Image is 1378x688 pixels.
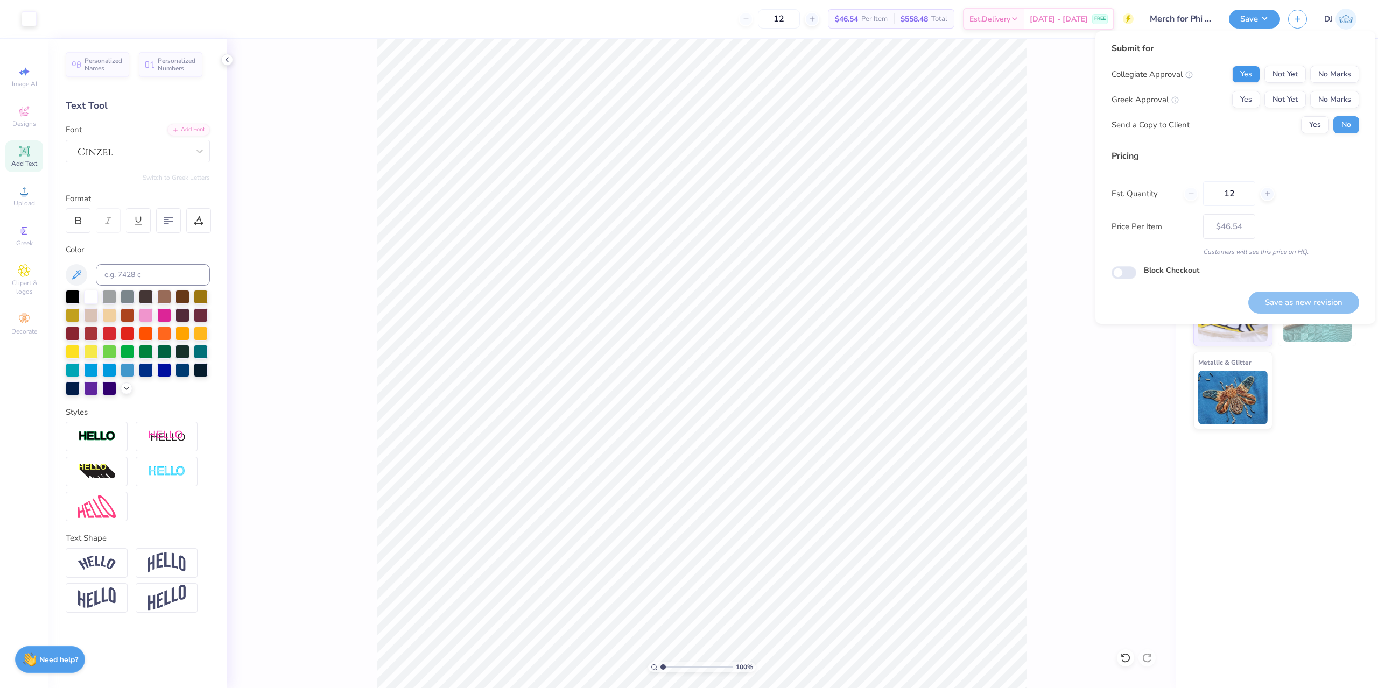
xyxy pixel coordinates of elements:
span: Image AI [12,80,37,88]
span: Greek [16,239,33,247]
input: – – [1203,181,1255,206]
a: DJ [1324,9,1356,30]
button: Yes [1232,66,1260,83]
label: Est. Quantity [1112,188,1176,200]
input: e.g. 7428 c [96,264,210,286]
button: Yes [1301,116,1329,133]
span: Personalized Names [85,57,123,72]
div: Submit for [1112,42,1359,55]
input: – – [758,9,800,29]
button: No Marks [1310,91,1359,108]
span: Est. Delivery [969,13,1010,25]
span: DJ [1324,13,1333,25]
img: Arc [78,556,116,570]
div: Add Font [167,124,210,136]
div: Collegiate Approval [1112,68,1193,81]
span: $46.54 [835,13,858,25]
img: Shadow [148,430,186,443]
div: Styles [66,406,210,419]
div: Text Shape [66,532,210,544]
span: Per Item [861,13,888,25]
input: Untitled Design [1142,8,1221,30]
img: Metallic & Glitter [1198,371,1268,424]
img: Rise [148,585,186,611]
span: Personalized Numbers [158,57,196,72]
span: FREE [1094,15,1106,23]
span: Total [931,13,947,25]
span: Add Text [11,159,37,168]
img: Flag [78,587,116,608]
div: Customers will see this price on HQ. [1112,247,1359,257]
span: Designs [12,119,36,128]
img: Danyl Jon Ferrer [1335,9,1356,30]
img: Free Distort [78,495,116,518]
button: Switch to Greek Letters [143,173,210,182]
label: Price Per Item [1112,221,1195,233]
label: Font [66,124,82,136]
div: Greek Approval [1112,94,1179,106]
button: No [1333,116,1359,133]
strong: Need help? [39,655,78,665]
span: [DATE] - [DATE] [1030,13,1088,25]
button: No Marks [1310,66,1359,83]
button: Not Yet [1264,91,1306,108]
img: 3d Illusion [78,463,116,480]
button: Not Yet [1264,66,1306,83]
span: 100 % [736,662,753,672]
img: Stroke [78,430,116,443]
div: Color [66,244,210,256]
span: Metallic & Glitter [1198,357,1252,368]
div: Text Tool [66,98,210,113]
span: Upload [13,199,35,208]
div: Format [66,193,211,205]
div: Pricing [1112,150,1359,162]
button: Save [1229,10,1280,29]
img: Arch [148,552,186,573]
label: Block Checkout [1144,265,1199,276]
span: Clipart & logos [5,279,43,296]
span: $558.48 [901,13,928,25]
div: Send a Copy to Client [1112,119,1190,131]
span: Decorate [11,327,37,336]
img: Negative Space [148,465,186,478]
button: Yes [1232,91,1260,108]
